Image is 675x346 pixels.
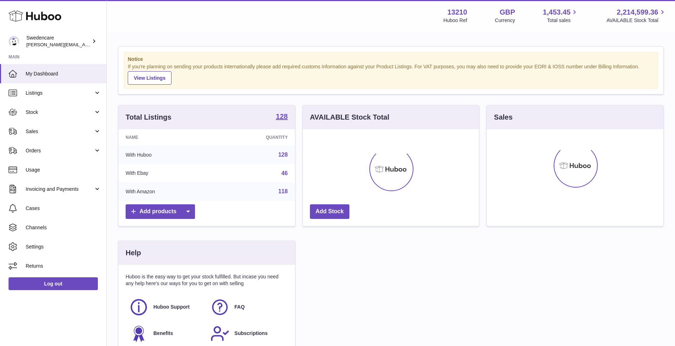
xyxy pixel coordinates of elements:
[447,7,467,17] strong: 13210
[215,129,295,146] th: Quantity
[310,204,349,219] a: Add Stock
[26,167,101,173] span: Usage
[210,298,284,317] a: FAQ
[118,129,215,146] th: Name
[126,204,195,219] a: Add products
[26,243,101,250] span: Settings
[153,304,190,310] span: Huboo Support
[543,7,579,24] a: 1,453.45 Total sales
[617,7,658,17] span: 2,214,599.36
[210,324,284,343] a: Subscriptions
[26,263,101,269] span: Returns
[26,205,101,212] span: Cases
[118,164,215,183] td: With Ebay
[118,182,215,201] td: With Amazon
[281,170,288,176] a: 46
[234,330,268,337] span: Subscriptions
[126,248,141,258] h3: Help
[128,71,172,85] a: View Listings
[310,112,389,122] h3: AVAILABLE Stock Total
[547,17,579,24] span: Total sales
[9,36,19,47] img: daniel.corbridge@swedencare.co.uk
[443,17,467,24] div: Huboo Ref
[26,147,94,154] span: Orders
[9,277,98,290] a: Log out
[276,113,288,120] strong: 128
[494,112,512,122] h3: Sales
[26,224,101,231] span: Channels
[276,113,288,121] a: 128
[129,324,203,343] a: Benefits
[128,63,654,85] div: If you're planning on sending your products internationally please add required customs informati...
[26,70,101,77] span: My Dashboard
[278,152,288,158] a: 128
[543,7,571,17] span: 1,453.45
[26,42,181,47] span: [PERSON_NAME][EMAIL_ADDRESS][PERSON_NAME][DOMAIN_NAME]
[129,298,203,317] a: Huboo Support
[126,112,172,122] h3: Total Listings
[234,304,245,310] span: FAQ
[126,273,288,287] p: Huboo is the easy way to get your stock fulfilled. But incase you need any help here's our ways f...
[606,7,666,24] a: 2,214,599.36 AVAILABLE Stock Total
[153,330,173,337] span: Benefits
[26,35,90,48] div: Swedencare
[278,188,288,194] a: 118
[26,90,94,96] span: Listings
[500,7,515,17] strong: GBP
[495,17,515,24] div: Currency
[118,146,215,164] td: With Huboo
[26,109,94,116] span: Stock
[26,186,94,193] span: Invoicing and Payments
[26,128,94,135] span: Sales
[128,56,654,63] strong: Notice
[606,17,666,24] span: AVAILABLE Stock Total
